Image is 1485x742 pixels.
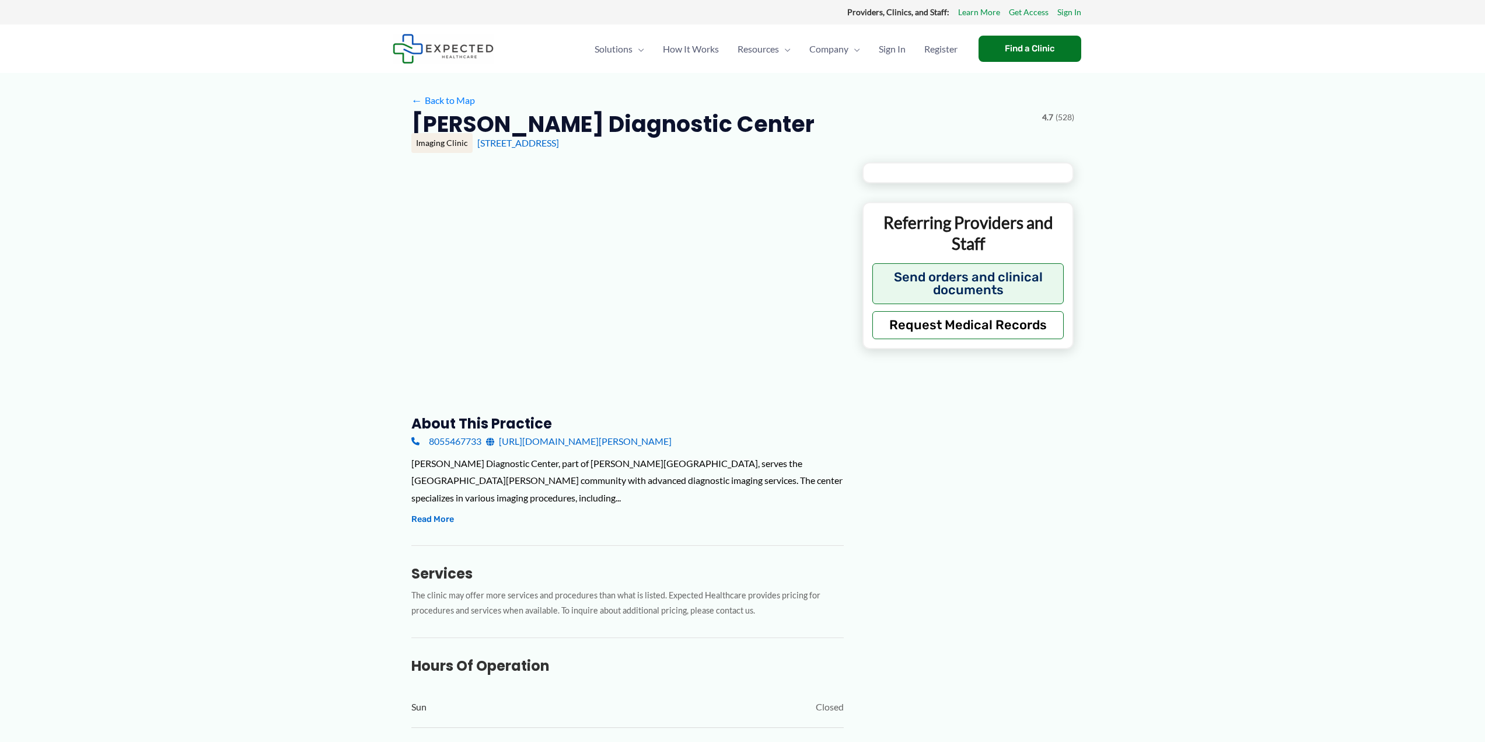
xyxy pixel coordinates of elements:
nav: Primary Site Navigation [585,29,967,69]
a: 8055467733 [411,433,481,450]
a: Get Access [1009,5,1049,20]
button: Request Medical Records [872,311,1064,339]
span: Solutions [595,29,633,69]
h2: [PERSON_NAME] Diagnostic Center [411,110,815,138]
span: 4.7 [1042,110,1053,125]
strong: Providers, Clinics, and Staff: [847,7,949,17]
span: Menu Toggle [633,29,644,69]
a: [STREET_ADDRESS] [477,137,559,148]
div: [PERSON_NAME] Diagnostic Center, part of [PERSON_NAME][GEOGRAPHIC_DATA], serves the [GEOGRAPHIC_D... [411,455,844,507]
p: The clinic may offer more services and procedures than what is listed. Expected Healthcare provid... [411,588,844,619]
a: Find a Clinic [979,36,1081,62]
a: Sign In [869,29,915,69]
a: Sign In [1057,5,1081,20]
button: Read More [411,513,454,527]
a: [URL][DOMAIN_NAME][PERSON_NAME] [486,433,672,450]
span: Closed [816,698,844,716]
span: Resources [738,29,779,69]
span: (528) [1056,110,1074,125]
a: CompanyMenu Toggle [800,29,869,69]
h3: About this practice [411,414,844,433]
a: ←Back to Map [411,92,475,109]
span: Menu Toggle [779,29,791,69]
img: Expected Healthcare Logo - side, dark font, small [393,34,494,64]
button: Send orders and clinical documents [872,263,1064,304]
p: Referring Providers and Staff [872,212,1064,255]
div: Imaging Clinic [411,133,473,153]
span: Register [924,29,958,69]
span: Company [809,29,848,69]
a: Register [915,29,967,69]
a: How It Works [654,29,728,69]
span: ← [411,95,422,106]
a: SolutionsMenu Toggle [585,29,654,69]
a: Learn More [958,5,1000,20]
span: How It Works [663,29,719,69]
h3: Services [411,565,844,583]
span: Sun [411,698,427,716]
a: ResourcesMenu Toggle [728,29,800,69]
span: Sign In [879,29,906,69]
span: Menu Toggle [848,29,860,69]
h3: Hours of Operation [411,657,844,675]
